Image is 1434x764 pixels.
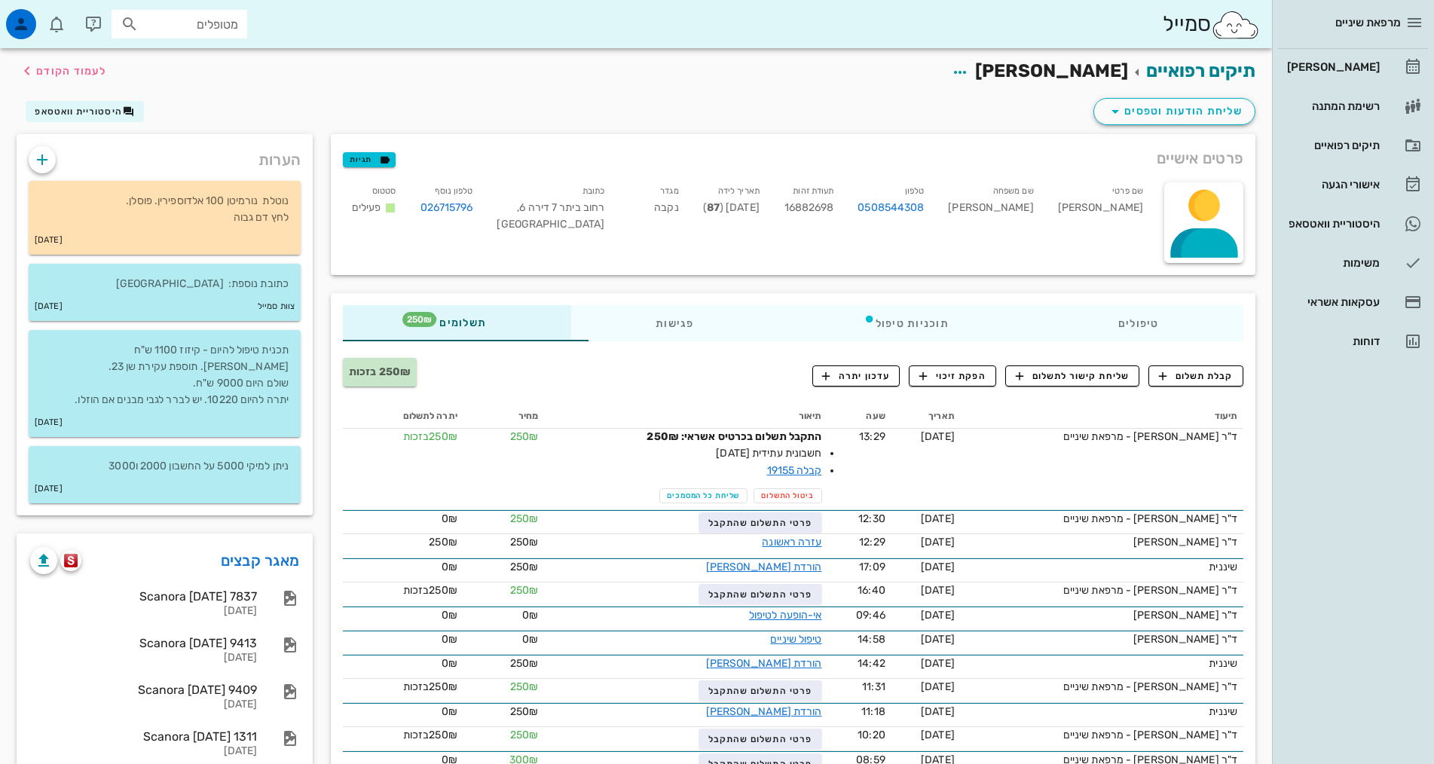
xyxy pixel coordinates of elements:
[510,657,538,670] span: 250₪
[1209,561,1237,573] span: שיננית
[961,405,1243,429] th: תיעוד
[1146,60,1255,81] a: תיקים רפואיים
[1005,365,1139,387] button: שליחת קישור לתשלום
[60,550,81,571] button: scanora logo
[1063,680,1237,693] span: ד"ר [PERSON_NAME] - מרפאת שיניים
[761,491,815,500] span: ביטול התשלום
[403,411,457,421] span: יתרה לתשלום
[372,186,396,196] small: סטטוס
[858,657,885,670] span: 14:42
[1211,10,1260,40] img: SmileCloud logo
[1284,257,1380,269] div: משימות
[349,631,457,647] div: 0₪
[352,201,381,214] span: פעילים
[699,512,821,533] button: פרטי התשלום שהתקבל
[510,584,538,597] span: 250₪
[708,589,812,600] span: פרטי התשלום שהתקבל
[891,405,961,429] th: תאריך
[921,430,955,443] span: [DATE]
[64,554,78,567] img: scanora logo
[349,679,457,695] div: 250₪
[1215,411,1238,421] span: תיעוד
[1148,365,1243,387] button: קבלת תשלום
[1133,609,1237,622] span: ד"ר [PERSON_NAME]
[582,186,605,196] small: כתובת
[571,305,778,341] div: פגישות
[258,298,295,315] small: צוות סמייל
[1163,8,1260,41] div: סמייל
[41,193,289,226] p: נוטלת נורמיטן 100 אלדוספירין. פוסלן. לחץ דם גבוה
[1093,98,1255,125] button: שליחת הודעות וטפסים
[616,179,691,242] div: נקבה
[659,488,748,503] button: שליחת כל המסמכים
[349,727,457,743] div: 250₪
[699,584,821,605] button: פרטי התשלום שהתקבל
[349,582,457,598] div: 250₪
[812,365,900,387] button: עדכון יתרה
[349,559,457,575] div: 0₪
[1063,584,1237,597] span: ד"ר [PERSON_NAME] - מרפאת שיניים
[349,511,457,527] div: 0₪
[1284,61,1380,73] div: [PERSON_NAME]
[41,342,289,408] p: תכנית טיפול להיום - קיזוז 1100 ש"ח [PERSON_NAME]. תוספת עקירת שן 23. שולם היום 9000 ש"ח. יתרה להי...
[36,65,106,78] span: לעמוד הקודם
[921,633,955,646] span: [DATE]
[708,518,812,528] span: פרטי התשלום שהתקבל
[708,734,812,744] span: פרטי התשלום שהתקבל
[858,633,885,646] span: 14:58
[517,201,519,214] span: ,
[703,201,760,214] span: [DATE] ( )
[1278,167,1428,203] a: אישורי הגעה
[706,561,822,573] a: הורדת [PERSON_NAME]
[652,445,822,462] span: חשבונית עתידית [DATE]
[919,369,986,383] span: הפקת זיכוי
[1046,179,1155,242] div: [PERSON_NAME]
[859,536,885,549] span: 12:29
[1112,186,1143,196] small: שם פרטי
[1278,323,1428,359] a: דוחות
[858,729,885,741] span: 10:20
[822,369,890,383] span: עדכון יתרה
[427,318,486,329] span: תשלומים
[343,405,463,429] th: יתרה לתשלום
[828,405,891,429] th: שעה
[699,680,821,701] button: פרטי התשלום שהתקבל
[858,512,885,525] span: 12:30
[706,657,822,670] a: הורדת [PERSON_NAME]
[778,305,1033,341] div: תוכניות טיפול
[35,106,122,117] span: היסטוריית וואטסאפ
[767,464,822,477] a: קבלה 19155
[754,488,821,503] button: ביטול התשלום
[921,729,955,741] span: [DATE]
[1284,139,1380,151] div: תיקים רפואיים
[799,411,822,421] span: תיאור
[1133,633,1237,646] span: ד"ר [PERSON_NAME]
[660,186,678,196] small: מגדר
[497,218,604,231] span: [GEOGRAPHIC_DATA]
[349,704,457,720] div: 0₪
[647,430,821,443] strong: התקבל תשלום בכרטיס אשראי: 250₪
[921,512,955,525] span: [DATE]
[936,179,1045,242] div: [PERSON_NAME]
[859,561,885,573] span: 17:09
[510,512,538,525] span: 250₪
[1106,102,1243,121] span: שליחת הודעות וטפסים
[518,411,538,421] span: מחיר
[1063,430,1237,443] span: ד"ר [PERSON_NAME] - מרפאת שיניים
[1063,512,1237,525] span: ד"ר [PERSON_NAME] - מרפאת שיניים
[26,101,144,122] button: היסטוריית וואטסאפ
[510,536,538,549] span: 250₪
[921,705,955,718] span: [DATE]
[403,584,430,597] span: בזכות
[749,609,822,622] a: אי-הופעה לטיפול
[861,705,885,718] span: 11:18
[866,411,885,421] span: שעה
[35,481,63,497] small: [DATE]
[1284,218,1380,230] div: היסטוריית וואטסאפ
[403,680,430,693] span: בזכות
[510,561,538,573] span: 250₪
[699,729,821,750] button: פרטי התשלום שהתקבל
[1278,127,1428,163] a: תיקים רפואיים
[1278,88,1428,124] a: רשימת המתנה
[420,200,473,216] a: 026715796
